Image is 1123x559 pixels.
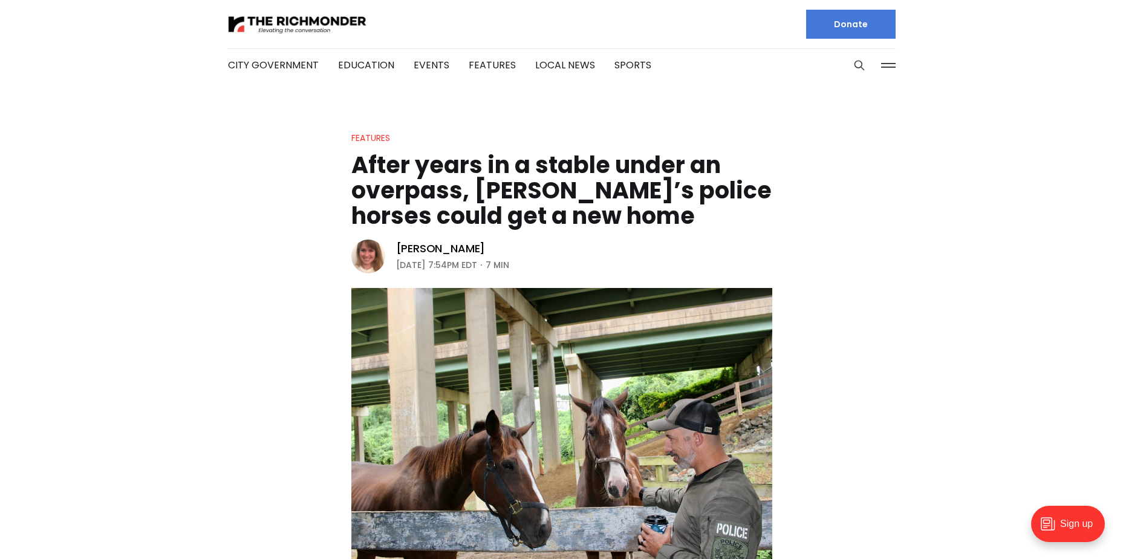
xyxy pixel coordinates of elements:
[614,58,651,72] a: Sports
[469,58,516,72] a: Features
[351,152,772,229] h1: After years in a stable under an overpass, [PERSON_NAME]’s police horses could get a new home
[414,58,449,72] a: Events
[338,58,394,72] a: Education
[351,132,390,144] a: Features
[806,10,896,39] a: Donate
[351,240,385,273] img: Sarah Vogelsong
[396,241,486,256] a: [PERSON_NAME]
[228,58,319,72] a: City Government
[535,58,595,72] a: Local News
[396,258,477,272] time: [DATE] 7:54PM EDT
[1021,500,1123,559] iframe: portal-trigger
[850,56,868,74] button: Search this site
[486,258,509,272] span: 7 min
[228,14,367,35] img: The Richmonder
